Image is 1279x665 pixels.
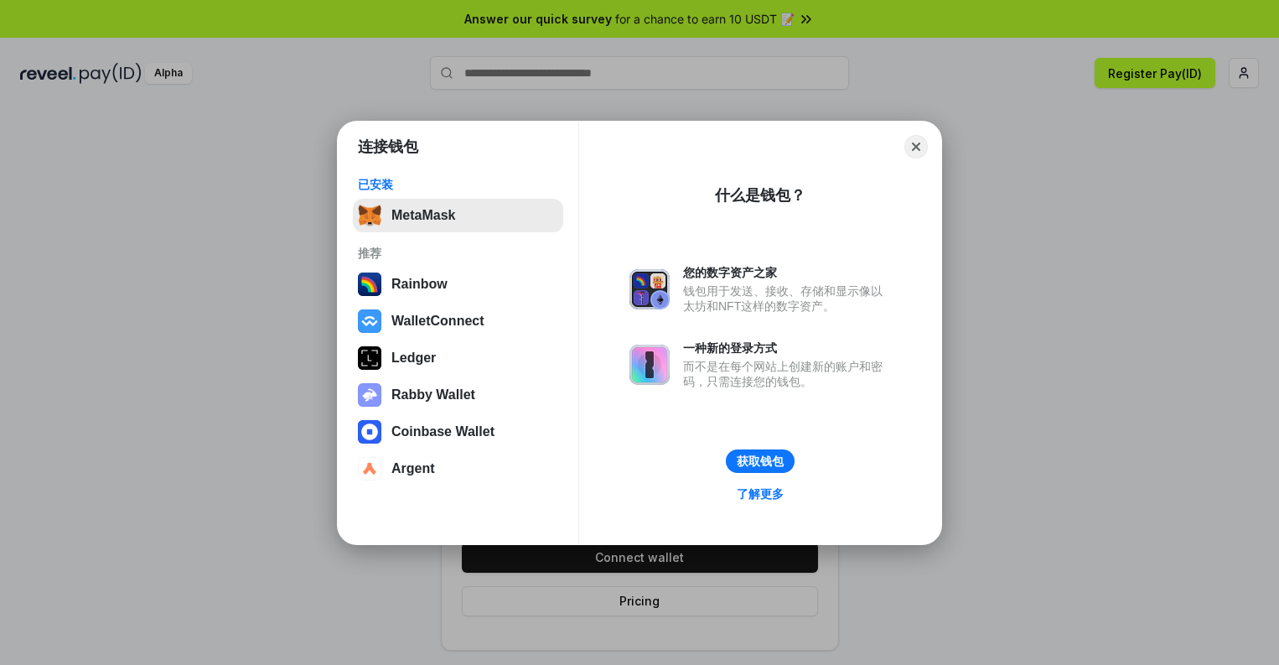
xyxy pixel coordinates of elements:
div: 已安装 [358,177,558,192]
div: 您的数字资产之家 [683,265,891,280]
img: svg+xml,%3Csvg%20xmlns%3D%22http%3A%2F%2Fwww.w3.org%2F2000%2Fsvg%22%20fill%3D%22none%22%20viewBox... [629,269,670,309]
a: 了解更多 [727,483,794,505]
button: 获取钱包 [726,449,795,473]
button: MetaMask [353,199,563,232]
img: svg+xml,%3Csvg%20xmlns%3D%22http%3A%2F%2Fwww.w3.org%2F2000%2Fsvg%22%20width%3D%2228%22%20height%3... [358,346,381,370]
div: WalletConnect [391,314,484,329]
button: Ledger [353,341,563,375]
div: 一种新的登录方式 [683,340,891,356]
button: Rabby Wallet [353,378,563,412]
div: Coinbase Wallet [391,424,495,439]
div: 钱包用于发送、接收、存储和显示像以太坊和NFT这样的数字资产。 [683,283,891,314]
img: svg+xml,%3Csvg%20width%3D%2228%22%20height%3D%2228%22%20viewBox%3D%220%200%2028%2028%22%20fill%3D... [358,457,381,481]
div: Ledger [391,351,436,366]
img: svg+xml,%3Csvg%20width%3D%2228%22%20height%3D%2228%22%20viewBox%3D%220%200%2028%2028%22%20fill%3D... [358,309,381,333]
div: 而不是在每个网站上创建新的账户和密码，只需连接您的钱包。 [683,359,891,389]
div: Rainbow [391,277,448,292]
div: 什么是钱包？ [715,185,805,205]
div: 了解更多 [737,486,784,501]
div: MetaMask [391,208,455,223]
div: 推荐 [358,246,558,261]
button: Argent [353,452,563,486]
button: Close [904,135,928,158]
div: Rabby Wallet [391,387,475,403]
img: svg+xml,%3Csvg%20width%3D%22120%22%20height%3D%22120%22%20viewBox%3D%220%200%20120%20120%22%20fil... [358,273,381,296]
div: 获取钱包 [737,454,784,469]
img: svg+xml,%3Csvg%20fill%3D%22none%22%20height%3D%2233%22%20viewBox%3D%220%200%2035%2033%22%20width%... [358,204,381,227]
button: Rainbow [353,268,563,301]
img: svg+xml,%3Csvg%20width%3D%2228%22%20height%3D%2228%22%20viewBox%3D%220%200%2028%2028%22%20fill%3D... [358,420,381,444]
div: Argent [391,461,435,476]
h1: 连接钱包 [358,137,418,157]
img: svg+xml,%3Csvg%20xmlns%3D%22http%3A%2F%2Fwww.w3.org%2F2000%2Fsvg%22%20fill%3D%22none%22%20viewBox... [629,345,670,385]
button: WalletConnect [353,304,563,338]
img: svg+xml,%3Csvg%20xmlns%3D%22http%3A%2F%2Fwww.w3.org%2F2000%2Fsvg%22%20fill%3D%22none%22%20viewBox... [358,383,381,407]
button: Coinbase Wallet [353,415,563,449]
